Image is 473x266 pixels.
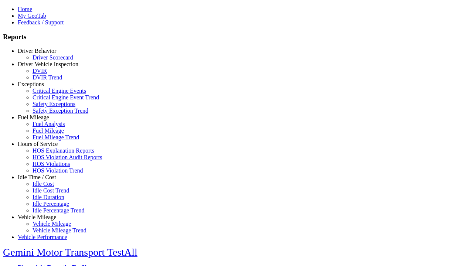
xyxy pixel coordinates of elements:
[33,201,69,207] a: Idle Percentage
[3,246,137,258] a: Gemini Motor Transport TestAll
[33,94,99,100] a: Critical Engine Event Trend
[33,74,62,81] a: DVIR Trend
[33,161,70,167] a: HOS Violations
[33,127,64,134] a: Fuel Mileage
[18,13,46,19] a: My GeoTab
[18,234,67,240] a: Vehicle Performance
[18,81,44,87] a: Exceptions
[33,221,71,227] a: Vehicle Mileage
[33,54,73,61] a: Driver Scorecard
[33,121,65,127] a: Fuel Analysis
[18,19,64,25] a: Feedback / Support
[18,61,78,67] a: Driver Vehicle Inspection
[33,194,64,200] a: Idle Duration
[33,227,86,233] a: Vehicle Mileage Trend
[33,68,47,74] a: DVIR
[18,48,56,54] a: Driver Behavior
[33,108,88,114] a: Safety Exception Trend
[33,101,75,107] a: Safety Exceptions
[18,114,49,120] a: Fuel Mileage
[18,6,32,12] a: Home
[33,88,86,94] a: Critical Engine Events
[33,154,102,160] a: HOS Violation Audit Reports
[18,214,56,220] a: Vehicle Mileage
[33,167,83,174] a: HOS Violation Trend
[33,187,69,194] a: Idle Cost Trend
[18,141,58,147] a: Hours of Service
[18,174,56,180] a: Idle Time / Cost
[3,33,470,41] h3: Reports
[33,147,94,154] a: HOS Explanation Reports
[33,181,54,187] a: Idle Cost
[33,207,84,214] a: Idle Percentage Trend
[33,134,79,140] a: Fuel Mileage Trend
